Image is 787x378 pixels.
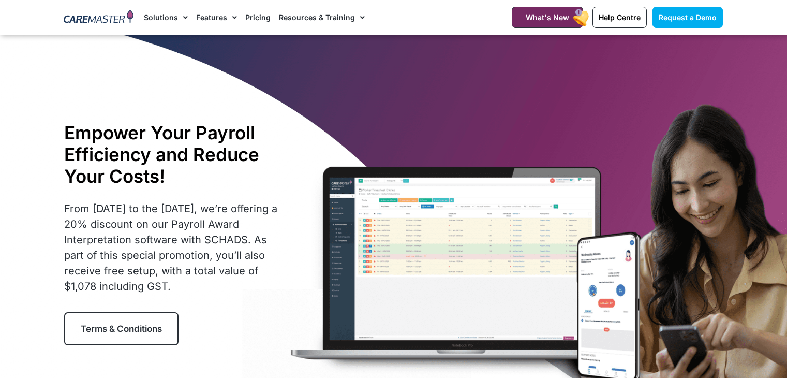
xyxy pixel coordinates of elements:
[659,13,717,22] span: Request a Demo
[512,7,583,28] a: What's New
[599,13,641,22] span: Help Centre
[64,10,133,25] img: CareMaster Logo
[592,7,647,28] a: Help Centre
[652,7,723,28] a: Request a Demo
[64,122,288,187] h1: Empower Your Payroll Efficiency and Reduce Your Costs!
[526,13,569,22] span: What's New
[64,312,179,345] a: Terms & Conditions
[64,201,288,294] p: From [DATE] to the [DATE], we’re offering a 20% discount on our Payroll Award Interpretation soft...
[81,324,162,334] span: Terms & Conditions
